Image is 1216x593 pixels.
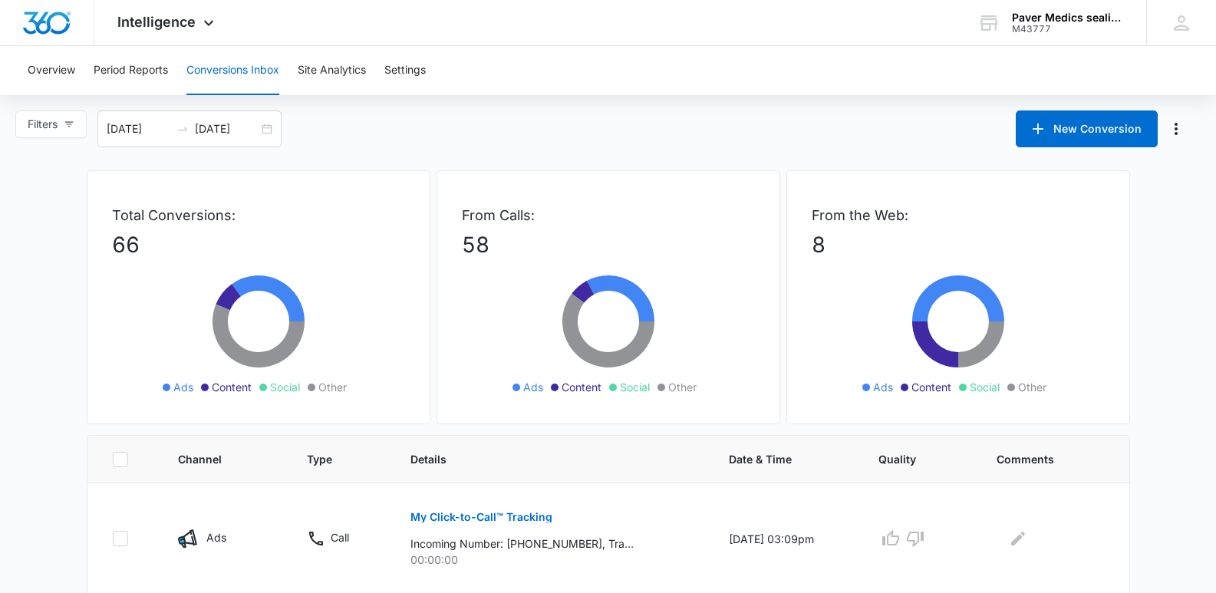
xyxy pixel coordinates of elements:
span: Content [911,379,951,395]
p: From Calls: [462,205,755,226]
button: New Conversion [1016,110,1158,147]
span: to [176,123,189,135]
p: Call [331,529,349,545]
span: Social [970,379,1000,395]
p: 00:00:00 [410,552,692,568]
button: Overview [28,46,75,95]
span: Ads [873,379,893,395]
p: From the Web: [812,205,1105,226]
span: Content [212,379,252,395]
p: 8 [812,229,1105,261]
span: Content [562,379,601,395]
span: Social [620,379,650,395]
p: My Click-to-Call™ Tracking [410,512,552,522]
span: swap-right [176,123,189,135]
span: Type [307,451,351,467]
span: Channel [178,451,248,467]
p: 66 [112,229,405,261]
p: Incoming Number: [PHONE_NUMBER], Tracking Number: [PHONE_NUMBER], Ring To: [PHONE_NUMBER], Caller... [410,535,634,552]
span: Filters [28,116,58,133]
span: Other [318,379,347,395]
p: 58 [462,229,755,261]
button: Settings [384,46,426,95]
span: Other [1018,379,1046,395]
input: Start date [107,120,170,137]
button: Filters [15,110,87,138]
span: Ads [523,379,543,395]
span: Quality [878,451,938,467]
div: account id [1012,24,1124,35]
div: account name [1012,12,1124,24]
span: Social [270,379,300,395]
span: Details [410,451,670,467]
input: End date [195,120,259,137]
button: Period Reports [94,46,168,95]
button: My Click-to-Call™ Tracking [410,499,552,535]
span: Ads [173,379,193,395]
span: Date & Time [729,451,819,467]
button: Conversions Inbox [186,46,279,95]
span: Other [668,379,697,395]
span: Comments [997,451,1082,467]
button: Manage Numbers [1164,117,1188,141]
p: Total Conversions: [112,205,405,226]
button: Edit Comments [1006,526,1030,551]
span: Intelligence [117,14,196,30]
p: Ads [206,529,226,545]
button: Site Analytics [298,46,366,95]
